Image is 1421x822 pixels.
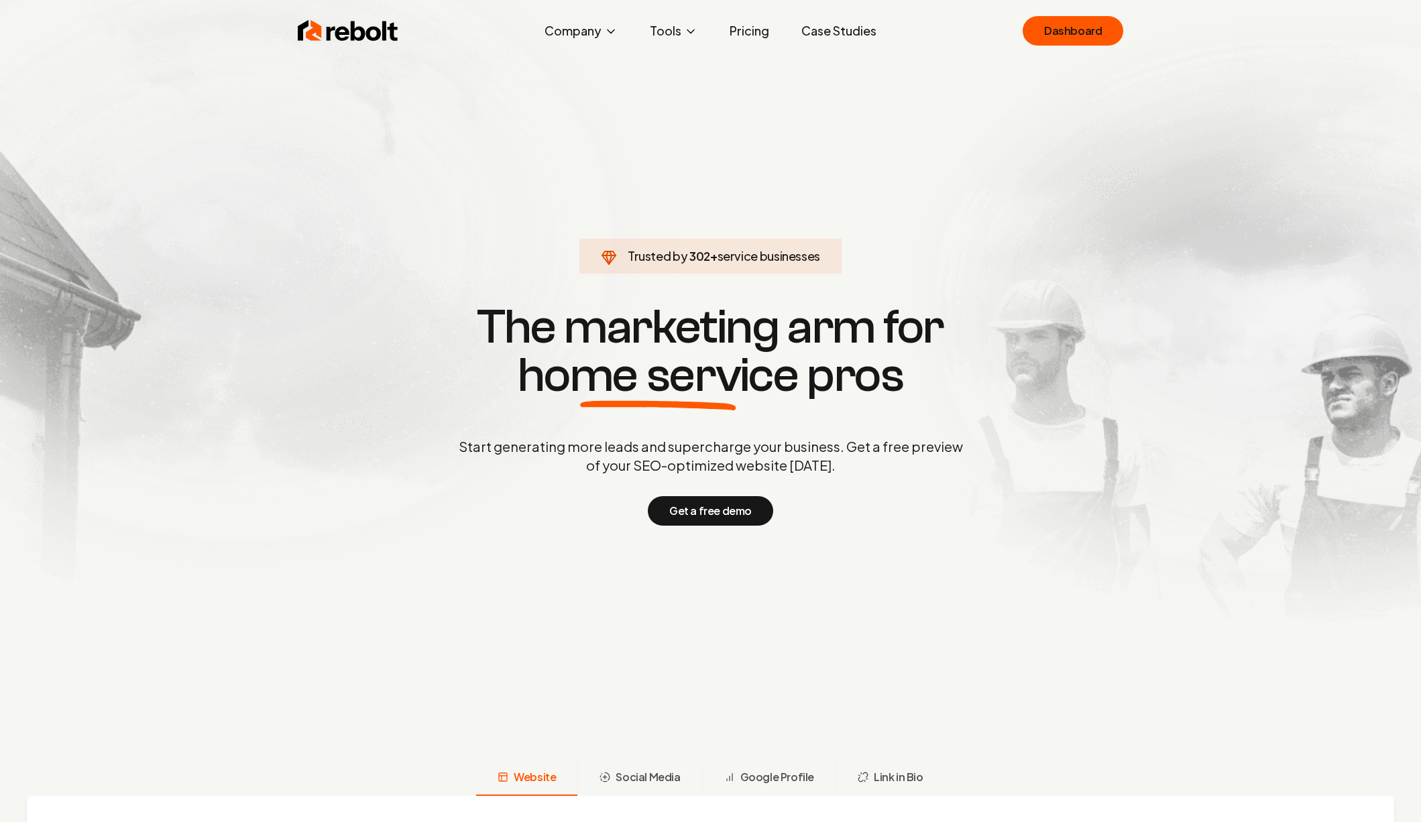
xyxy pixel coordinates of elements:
[1023,16,1123,46] a: Dashboard
[534,17,628,44] button: Company
[836,761,945,796] button: Link in Bio
[719,17,780,44] a: Pricing
[639,17,708,44] button: Tools
[628,248,687,263] span: Trusted by
[718,248,821,263] span: service businesses
[518,351,799,400] span: home service
[577,761,701,796] button: Social Media
[689,247,710,266] span: 302
[791,17,887,44] a: Case Studies
[456,437,966,475] p: Start generating more leads and supercharge your business. Get a free preview of your SEO-optimiz...
[616,769,680,785] span: Social Media
[710,248,718,263] span: +
[740,769,814,785] span: Google Profile
[476,761,577,796] button: Website
[702,761,836,796] button: Google Profile
[298,17,398,44] img: Rebolt Logo
[514,769,556,785] span: Website
[874,769,923,785] span: Link in Bio
[389,303,1033,400] h1: The marketing arm for pros
[648,496,773,526] button: Get a free demo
